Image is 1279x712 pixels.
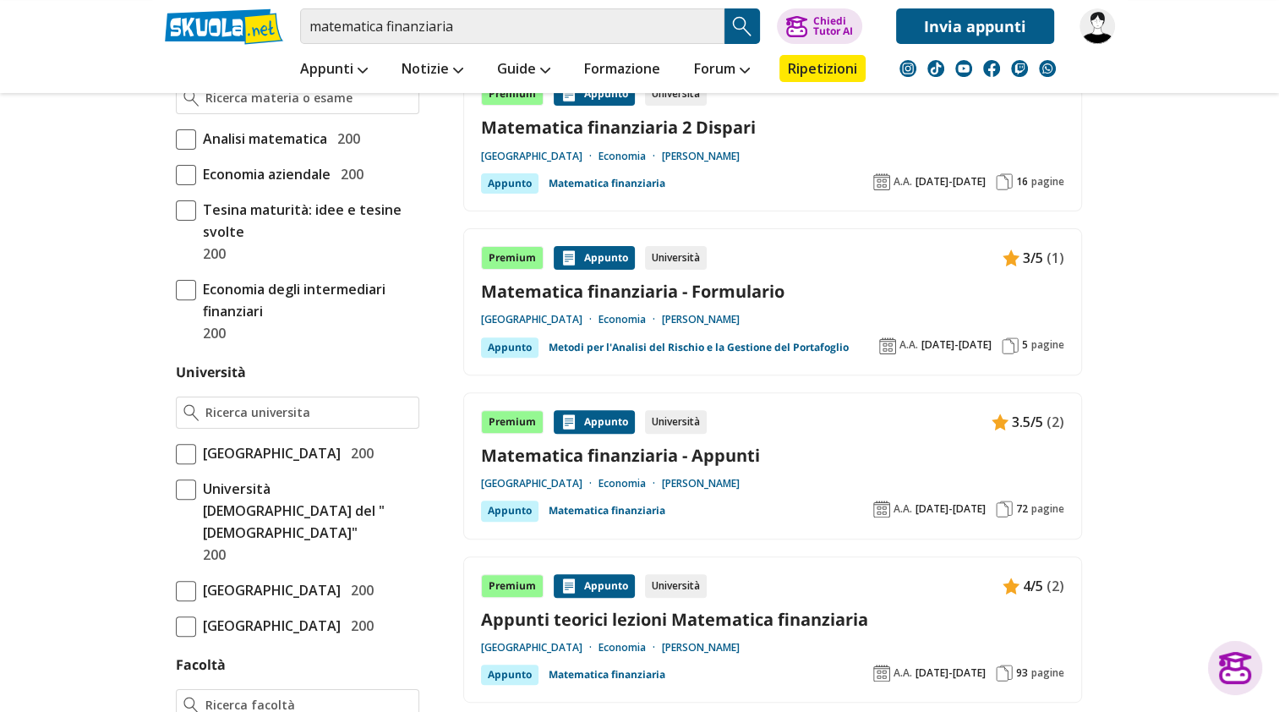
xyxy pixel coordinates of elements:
[554,410,635,434] div: Appunto
[196,243,226,265] span: 200
[645,574,707,598] div: Università
[812,16,852,36] div: Chiedi Tutor AI
[1016,175,1028,189] span: 16
[955,60,972,77] img: youtube
[481,641,599,654] a: [GEOGRAPHIC_DATA]
[481,82,544,106] div: Premium
[599,641,662,654] a: Economia
[927,60,944,77] img: tiktok
[894,502,912,516] span: A.A.
[873,501,890,518] img: Anno accademico
[1079,8,1115,44] img: corallopaolo44
[1002,337,1019,354] img: Pagine
[1016,502,1028,516] span: 72
[554,246,635,270] div: Appunto
[205,404,411,421] input: Ricerca universita
[196,322,226,344] span: 200
[992,414,1008,430] img: Appunti contenuto
[1003,249,1019,266] img: Appunti contenuto
[554,82,635,106] div: Appunto
[300,8,724,44] input: Cerca appunti, riassunti o versioni
[777,8,862,44] button: ChiediTutor AI
[560,85,577,102] img: Appunti contenuto
[183,90,200,107] img: Ricerca materia o esame
[554,574,635,598] div: Appunto
[344,615,374,637] span: 200
[916,666,986,680] span: [DATE]-[DATE]
[481,477,599,490] a: [GEOGRAPHIC_DATA]
[879,337,896,354] img: Anno accademico
[560,578,577,594] img: Appunti contenuto
[481,246,544,270] div: Premium
[1031,175,1064,189] span: pagine
[196,544,226,566] span: 200
[690,55,754,85] a: Forum
[662,150,740,163] a: [PERSON_NAME]
[1031,338,1064,352] span: pagine
[196,278,419,322] span: Economia degli intermediari finanziari
[481,116,1064,139] a: Matematica finanziaria 2 Dispari
[1022,338,1028,352] span: 5
[196,163,331,185] span: Economia aziendale
[481,444,1064,467] a: Matematica finanziaria - Appunti
[481,501,538,521] div: Appunto
[481,280,1064,303] a: Matematica finanziaria - Formulario
[331,128,360,150] span: 200
[599,150,662,163] a: Economia
[645,246,707,270] div: Università
[196,615,341,637] span: [GEOGRAPHIC_DATA]
[493,55,555,85] a: Guide
[983,60,1000,77] img: facebook
[916,175,986,189] span: [DATE]-[DATE]
[599,477,662,490] a: Economia
[481,608,1064,631] a: Appunti teorici lezioni Matematica finanziaria
[205,90,411,107] input: Ricerca materia o esame
[196,199,419,243] span: Tesina maturità: idee e tesine svolte
[176,655,226,674] label: Facoltà
[397,55,467,85] a: Notizie
[1047,575,1064,597] span: (2)
[873,173,890,190] img: Anno accademico
[894,175,912,189] span: A.A.
[996,501,1013,518] img: Pagine
[560,249,577,266] img: Appunti contenuto
[196,128,327,150] span: Analisi matematica
[481,665,538,685] div: Appunto
[344,442,374,464] span: 200
[662,477,740,490] a: [PERSON_NAME]
[894,666,912,680] span: A.A.
[1031,502,1064,516] span: pagine
[549,173,665,194] a: Matematica finanziaria
[730,14,755,39] img: Cerca appunti, riassunti o versioni
[996,665,1013,682] img: Pagine
[481,574,544,598] div: Premium
[779,55,866,82] a: Ripetizioni
[481,337,538,358] div: Appunto
[1031,666,1064,680] span: pagine
[1016,666,1028,680] span: 93
[899,60,916,77] img: instagram
[344,579,374,601] span: 200
[645,410,707,434] div: Università
[996,173,1013,190] img: Pagine
[662,313,740,326] a: [PERSON_NAME]
[196,579,341,601] span: [GEOGRAPHIC_DATA]
[196,478,419,544] span: Università [DEMOGRAPHIC_DATA] del "[DEMOGRAPHIC_DATA]"
[296,55,372,85] a: Appunti
[481,150,599,163] a: [GEOGRAPHIC_DATA]
[1012,411,1043,433] span: 3.5/5
[921,338,992,352] span: [DATE]-[DATE]
[724,8,760,44] button: Search Button
[196,442,341,464] span: [GEOGRAPHIC_DATA]
[599,313,662,326] a: Economia
[481,313,599,326] a: [GEOGRAPHIC_DATA]
[1011,60,1028,77] img: twitch
[176,363,246,381] label: Università
[334,163,363,185] span: 200
[580,55,664,85] a: Formazione
[1047,247,1064,269] span: (1)
[645,82,707,106] div: Università
[662,641,740,654] a: [PERSON_NAME]
[1047,411,1064,433] span: (2)
[549,337,849,358] a: Metodi per l'Analisi del Rischio e la Gestione del Portafoglio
